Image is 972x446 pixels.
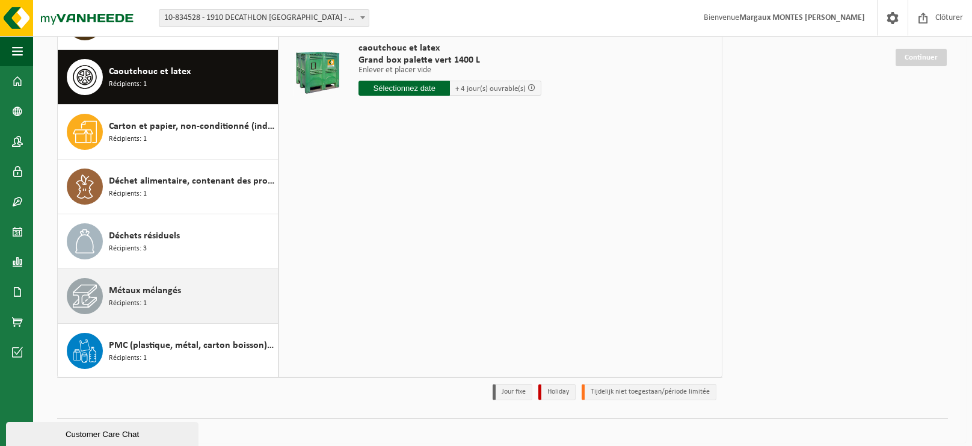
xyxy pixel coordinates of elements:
[109,229,180,243] span: Déchets résiduels
[109,298,147,309] span: Récipients: 1
[358,81,450,96] input: Sélectionnez date
[538,384,576,400] li: Holiday
[109,134,147,145] span: Récipients: 1
[159,10,369,26] span: 10-834528 - 1910 DECATHLON BRUSSELS CITY - BRUXELLES
[358,42,541,54] span: caoutchouc et latex
[358,54,541,66] span: Grand box palette vert 1400 L
[109,283,181,298] span: Métaux mélangés
[109,188,147,200] span: Récipients: 1
[58,269,278,324] button: Métaux mélangés Récipients: 1
[58,105,278,160] button: Carton et papier, non-conditionné (industriel) Récipients: 1
[58,214,278,269] button: Déchets résiduels Récipients: 3
[358,66,541,75] p: Enlever et placer vide
[58,160,278,214] button: Déchet alimentaire, contenant des produits d'origine animale, non emballé, catégorie 3 Récipients: 1
[109,353,147,364] span: Récipients: 1
[159,9,369,27] span: 10-834528 - 1910 DECATHLON BRUSSELS CITY - BRUXELLES
[109,119,275,134] span: Carton et papier, non-conditionné (industriel)
[58,50,278,105] button: Caoutchouc et latex Récipients: 1
[109,174,275,188] span: Déchet alimentaire, contenant des produits d'origine animale, non emballé, catégorie 3
[109,243,147,255] span: Récipients: 3
[109,64,191,79] span: Caoutchouc et latex
[109,79,147,90] span: Récipients: 1
[896,49,947,66] a: Continuer
[109,338,275,353] span: PMC (plastique, métal, carton boisson) (industriel)
[6,420,201,446] iframe: chat widget
[739,13,865,22] strong: Margaux MONTES [PERSON_NAME]
[58,324,278,378] button: PMC (plastique, métal, carton boisson) (industriel) Récipients: 1
[455,85,526,93] span: + 4 jour(s) ouvrable(s)
[493,384,532,400] li: Jour fixe
[582,384,716,400] li: Tijdelijk niet toegestaan/période limitée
